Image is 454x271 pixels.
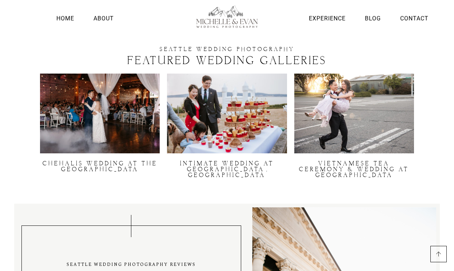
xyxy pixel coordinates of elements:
h3: Featured wedding Galleries [36,56,418,66]
h2: seattle wedding photography reviews [29,263,234,267]
a: Home [55,13,76,23]
h2: SEATTLE WEDDING PHOTOGRAPHY [36,47,418,52]
a: INTIMATE WEDDING AT [GEOGRAPHIC_DATA], [GEOGRAPHIC_DATA] [180,160,274,179]
a: VIETNAMESE TEA CEREMONY & WEDDING AT [GEOGRAPHIC_DATA] [299,160,409,179]
a: Contact [398,13,430,23]
a: About [92,13,116,23]
a: chehalis WEDDING AT the [GEOGRAPHIC_DATA] [43,160,158,173]
a: Blog [363,13,383,23]
a: Experience [307,13,347,23]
